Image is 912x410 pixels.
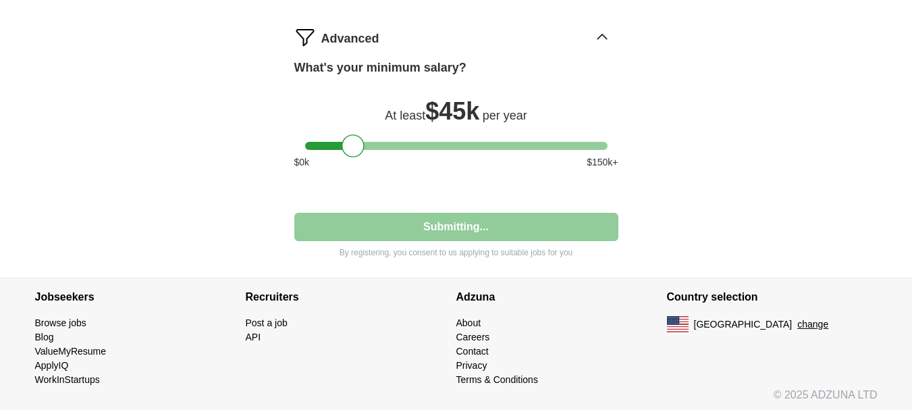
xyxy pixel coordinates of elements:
[321,30,379,48] span: Advanced
[456,346,489,357] a: Contact
[797,317,828,332] button: change
[425,97,479,125] span: $ 45k
[667,278,878,316] h4: Country selection
[294,155,310,170] span: $ 0 k
[35,317,86,328] a: Browse jobs
[456,374,538,385] a: Terms & Conditions
[35,374,100,385] a: WorkInStartups
[483,109,527,122] span: per year
[456,360,487,371] a: Privacy
[456,332,490,342] a: Careers
[294,247,618,259] p: By registering, you consent to us applying to suitable jobs for you
[35,332,54,342] a: Blog
[385,109,425,122] span: At least
[294,26,316,48] img: filter
[294,213,618,241] button: Submitting...
[246,332,261,342] a: API
[35,360,69,371] a: ApplyIQ
[35,346,107,357] a: ValueMyResume
[667,316,689,332] img: US flag
[694,317,793,332] span: [GEOGRAPHIC_DATA]
[587,155,618,170] span: $ 150 k+
[246,317,288,328] a: Post a job
[456,317,481,328] a: About
[294,59,466,77] label: What's your minimum salary?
